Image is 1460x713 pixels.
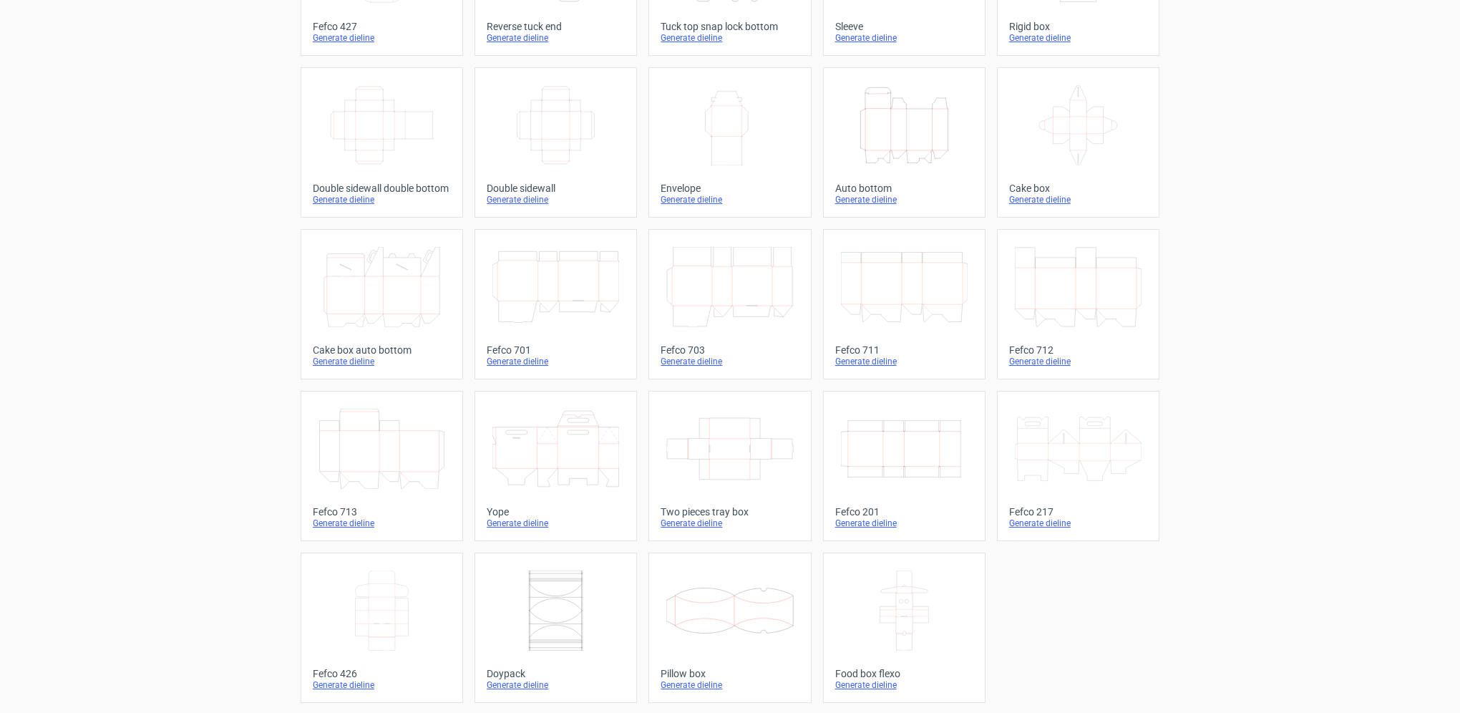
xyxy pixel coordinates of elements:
a: EnvelopeGenerate dieline [648,67,811,218]
a: Pillow boxGenerate dieline [648,553,811,703]
div: Generate dieline [313,356,451,367]
div: Fefco 201 [835,506,973,518]
div: Pillow box [661,668,799,679]
a: Fefco 711Generate dieline [823,229,985,379]
div: Fefco 712 [1009,344,1147,356]
div: Generate dieline [661,679,799,691]
a: Double sidewallGenerate dieline [474,67,637,218]
div: Generate dieline [835,356,973,367]
div: Generate dieline [487,32,625,44]
div: Fefco 701 [487,344,625,356]
div: Generate dieline [313,518,451,529]
div: Generate dieline [835,194,973,205]
div: Cake box [1009,183,1147,194]
a: Cake boxGenerate dieline [997,67,1159,218]
a: Food box flexoGenerate dieline [823,553,985,703]
a: Fefco 703Generate dieline [648,229,811,379]
div: Generate dieline [835,518,973,529]
div: Generate dieline [487,194,625,205]
div: Reverse tuck end [487,21,625,32]
a: Fefco 201Generate dieline [823,391,985,541]
a: YopeGenerate dieline [474,391,637,541]
div: Generate dieline [661,194,799,205]
a: Double sidewall double bottomGenerate dieline [301,67,463,218]
div: Fefco 427 [313,21,451,32]
div: Generate dieline [661,32,799,44]
div: Fefco 703 [661,344,799,356]
a: Auto bottomGenerate dieline [823,67,985,218]
div: Generate dieline [1009,518,1147,529]
div: Yope [487,506,625,518]
div: Envelope [661,183,799,194]
div: Fefco 713 [313,506,451,518]
div: Double sidewall double bottom [313,183,451,194]
a: Cake box auto bottomGenerate dieline [301,229,463,379]
div: Fefco 426 [313,668,451,679]
div: Generate dieline [835,32,973,44]
div: Generate dieline [1009,32,1147,44]
a: Two pieces tray boxGenerate dieline [648,391,811,541]
div: Generate dieline [313,32,451,44]
div: Cake box auto bottom [313,344,451,356]
a: DoypackGenerate dieline [474,553,637,703]
div: Sleeve [835,21,973,32]
div: Rigid box [1009,21,1147,32]
a: Fefco 712Generate dieline [997,229,1159,379]
div: Double sidewall [487,183,625,194]
div: Tuck top snap lock bottom [661,21,799,32]
div: Food box flexo [835,668,973,679]
div: Auto bottom [835,183,973,194]
div: Generate dieline [661,356,799,367]
div: Doypack [487,668,625,679]
div: Generate dieline [1009,194,1147,205]
a: Fefco 426Generate dieline [301,553,463,703]
div: Generate dieline [487,518,625,529]
a: Fefco 713Generate dieline [301,391,463,541]
a: Fefco 701Generate dieline [474,229,637,379]
div: Generate dieline [487,679,625,691]
div: Fefco 711 [835,344,973,356]
div: Generate dieline [661,518,799,529]
div: Generate dieline [835,679,973,691]
a: Fefco 217Generate dieline [997,391,1159,541]
div: Generate dieline [313,679,451,691]
div: Generate dieline [1009,356,1147,367]
div: Generate dieline [487,356,625,367]
div: Generate dieline [313,194,451,205]
div: Fefco 217 [1009,506,1147,518]
div: Two pieces tray box [661,506,799,518]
